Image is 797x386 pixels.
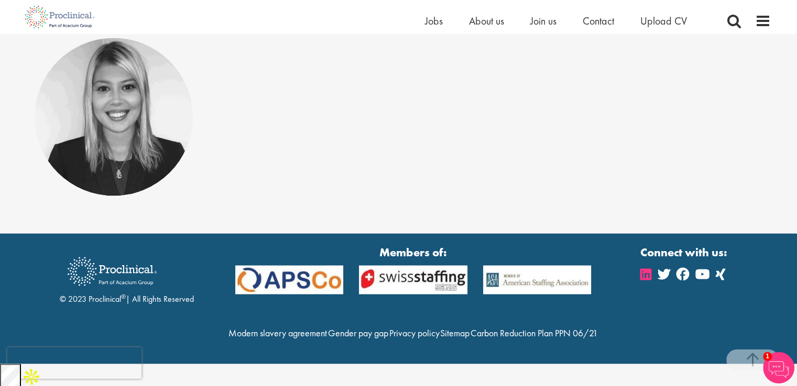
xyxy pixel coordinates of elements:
[235,244,592,260] strong: Members of:
[440,326,470,338] a: Sitemap
[121,292,126,300] sup: ®
[227,265,352,294] img: APSCo
[640,244,729,260] strong: Connect with us:
[469,14,504,28] a: About us
[60,249,194,305] div: © 2023 Proclinical | All Rights Reserved
[425,14,443,28] a: Jobs
[763,352,794,383] img: Chatbot
[475,265,599,294] img: APSCo
[530,14,556,28] a: Join us
[7,347,141,379] iframe: reCAPTCHA
[583,14,614,28] a: Contact
[60,249,165,293] img: Proclinical Recruitment
[228,326,327,338] a: Modern slavery agreement
[328,326,388,338] a: Gender pay gap
[351,265,475,294] img: APSCo
[763,352,772,361] span: 1
[640,14,687,28] a: Upload CV
[389,326,439,338] a: Privacy policy
[471,326,598,338] a: Carbon Reduction Plan PPN 06/21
